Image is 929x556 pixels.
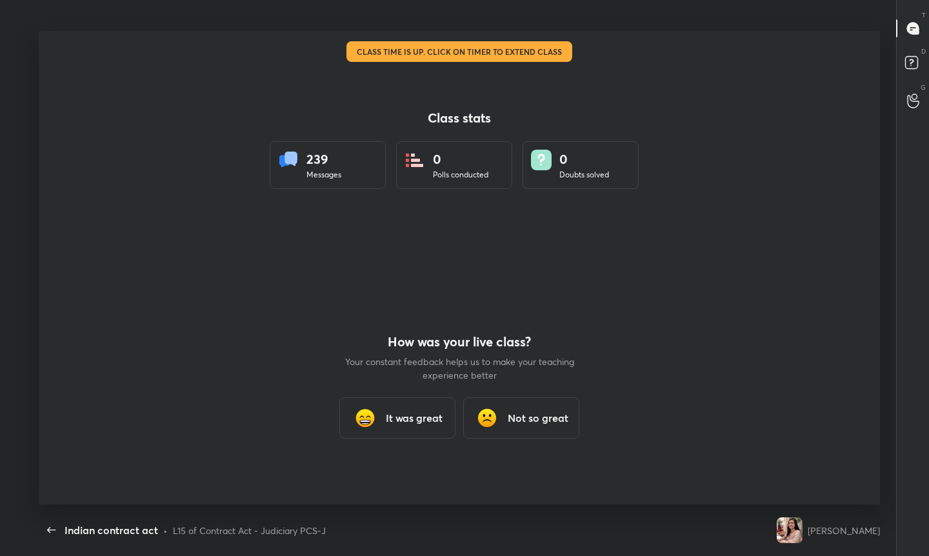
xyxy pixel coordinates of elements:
[270,110,649,126] h4: Class stats
[559,169,609,181] div: Doubts solved
[65,522,158,538] div: Indian contract act
[163,524,168,537] div: •
[559,150,609,169] div: 0
[474,405,500,431] img: frowning_face_cmp.gif
[433,169,488,181] div: Polls conducted
[306,169,341,181] div: Messages
[808,524,880,537] div: [PERSON_NAME]
[278,150,299,170] img: statsMessages.856aad98.svg
[921,83,926,92] p: G
[352,405,378,431] img: grinning_face_with_smiling_eyes_cmp.gif
[386,410,443,426] h3: It was great
[777,517,803,543] img: da1c443a61e24e79a4c4f6a357a16d9f.jpg
[343,334,575,350] h4: How was your live class?
[343,355,575,382] p: Your constant feedback helps us to make your teaching experience better
[173,524,326,537] div: L15 of Contract Act - Judiciary PCS-J
[508,410,568,426] h3: Not so great
[306,150,341,169] div: 239
[922,10,926,20] p: T
[433,150,488,169] div: 0
[405,150,425,170] img: statsPoll.b571884d.svg
[531,150,552,170] img: doubts.8a449be9.svg
[921,46,926,56] p: D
